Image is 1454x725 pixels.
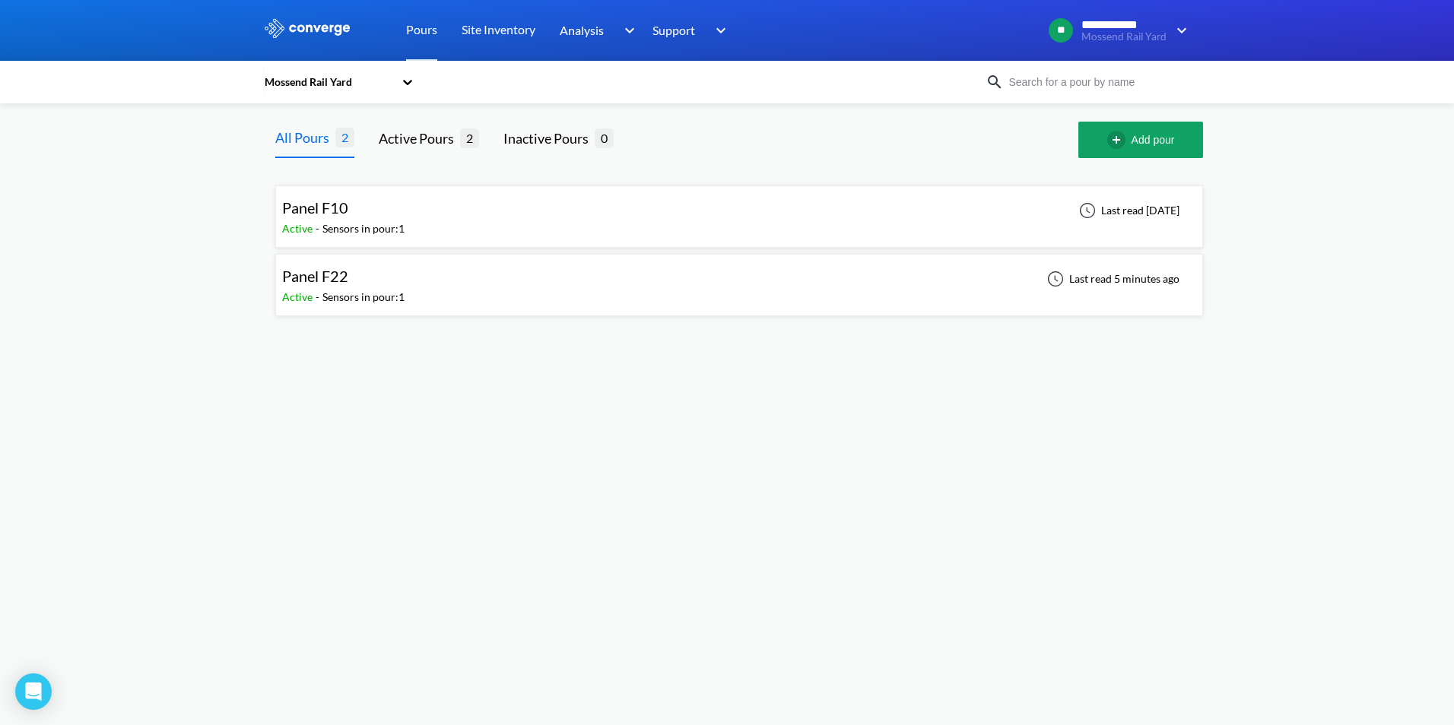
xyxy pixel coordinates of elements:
span: - [316,290,322,303]
span: 2 [335,128,354,147]
span: Analysis [560,21,604,40]
a: Panel F22Active-Sensors in pour:1Last read 5 minutes ago [275,271,1203,284]
input: Search for a pour by name [1004,74,1188,90]
span: Support [652,21,695,40]
span: Active [282,290,316,303]
img: icon-search.svg [986,73,1004,91]
div: Last read 5 minutes ago [1039,270,1184,288]
img: add-circle-outline.svg [1107,131,1132,149]
div: Open Intercom Messenger [15,673,52,710]
div: Sensors in pour: 1 [322,289,405,306]
img: downArrow.svg [706,21,730,40]
span: Mossend Rail Yard [1081,31,1167,43]
span: Panel F10 [282,198,348,217]
span: 2 [460,128,479,147]
img: downArrow.svg [1167,21,1191,40]
span: 0 [595,128,614,147]
img: downArrow.svg [614,21,639,40]
span: Active [282,222,316,235]
div: Active Pours [379,128,460,149]
div: All Pours [275,127,335,148]
img: logo_ewhite.svg [263,18,351,38]
span: - [316,222,322,235]
span: Panel F22 [282,267,348,285]
button: Add pour [1078,122,1203,158]
div: Last read [DATE] [1071,201,1184,220]
div: Mossend Rail Yard [263,74,394,90]
a: Panel F10Active-Sensors in pour:1Last read [DATE] [275,203,1203,216]
div: Inactive Pours [503,128,595,149]
div: Sensors in pour: 1 [322,220,405,237]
